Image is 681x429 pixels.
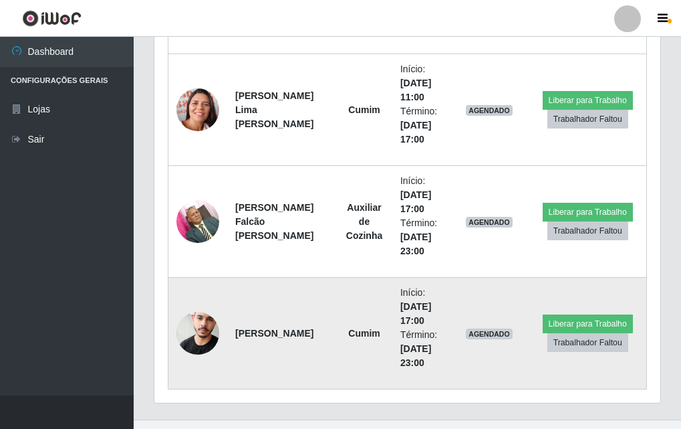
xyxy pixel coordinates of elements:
[235,202,313,241] strong: [PERSON_NAME] Falcão [PERSON_NAME]
[400,62,442,104] li: Início:
[543,91,633,110] button: Liberar para Trabalho
[400,104,442,147] li: Término:
[400,286,442,328] li: Início:
[400,343,431,368] time: [DATE] 23:00
[400,174,442,216] li: Início:
[400,232,431,256] time: [DATE] 23:00
[235,328,313,339] strong: [PERSON_NAME]
[547,333,628,352] button: Trabalhador Faltou
[176,83,219,137] img: 1691278015351.jpeg
[235,90,313,129] strong: [PERSON_NAME] Lima [PERSON_NAME]
[547,110,628,128] button: Trabalhador Faltou
[400,301,431,326] time: [DATE] 17:00
[176,193,219,250] img: 1697117733428.jpeg
[348,104,380,115] strong: Cumim
[400,328,442,370] li: Término:
[400,189,431,214] time: [DATE] 17:00
[400,216,442,258] li: Término:
[348,328,380,339] strong: Cumim
[176,301,219,365] img: 1703544280650.jpeg
[547,222,628,240] button: Trabalhador Faltou
[466,217,513,228] span: AGENDADO
[400,78,431,102] time: [DATE] 11:00
[543,203,633,222] button: Liberar para Trabalho
[543,315,633,333] button: Liberar para Trabalho
[346,202,382,241] strong: Auxiliar de Cozinha
[22,10,82,27] img: CoreUI Logo
[466,329,513,339] span: AGENDADO
[466,105,513,116] span: AGENDADO
[400,120,431,145] time: [DATE] 17:00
